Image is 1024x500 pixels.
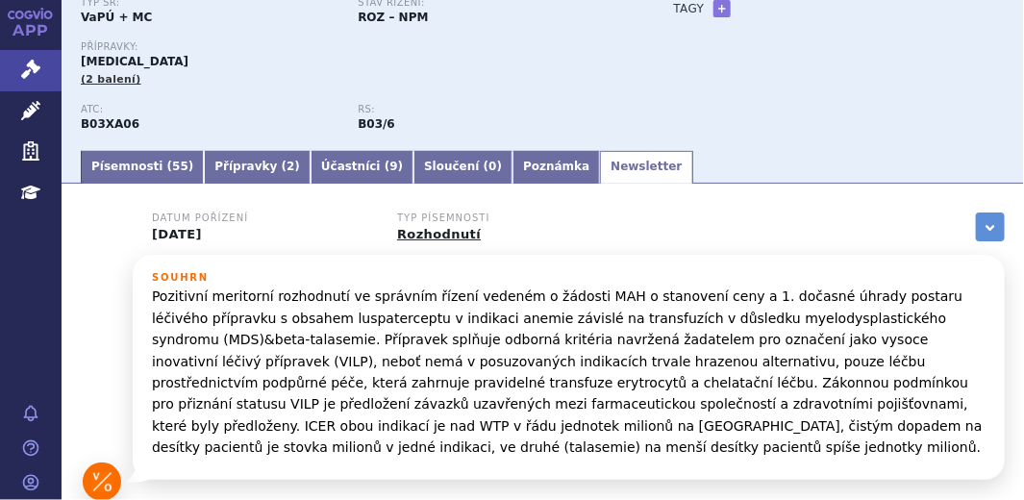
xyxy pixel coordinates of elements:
[358,11,428,24] strong: ROZ – NPM
[600,151,692,184] a: Newsletter
[152,272,986,284] h3: Souhrn
[81,117,139,131] strong: LUSPATERCEPT
[81,11,152,24] strong: VaPÚ + MC
[152,212,373,224] h3: Datum pořízení
[488,160,496,173] span: 0
[172,160,188,173] span: 55
[81,55,188,68] span: [MEDICAL_DATA]
[413,151,512,184] a: Sloučení (0)
[358,117,395,131] strong: luspatercept
[358,104,615,115] p: RS:
[81,104,338,115] p: ATC:
[152,227,373,242] p: [DATE]
[311,151,413,184] a: Účastníci (9)
[81,73,141,86] span: (2 balení)
[976,212,1005,241] a: zobrazit vše
[389,160,397,173] span: 9
[204,151,311,184] a: Přípravky (2)
[512,151,600,184] a: Poznámka
[81,151,204,184] a: Písemnosti (55)
[81,41,636,53] p: Přípravky:
[152,286,986,458] p: Pozitivní meritorní rozhodnutí ve správním řízení vedeném o žádosti MAH o stanovení ceny a 1. doč...
[397,227,481,241] a: Rozhodnutí
[397,212,618,224] h3: Typ písemnosti
[287,160,294,173] span: 2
